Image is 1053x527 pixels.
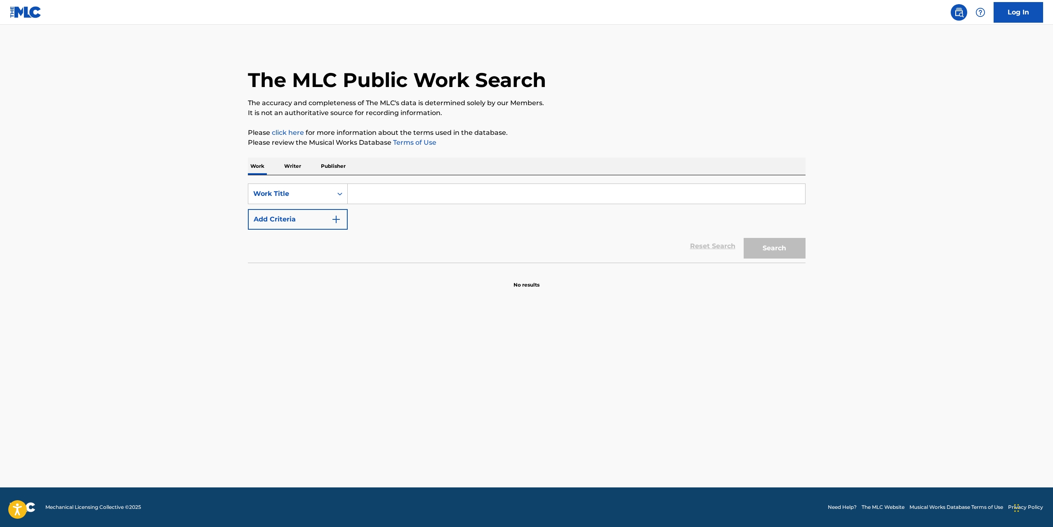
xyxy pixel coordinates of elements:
[248,158,267,175] p: Work
[1014,496,1019,520] div: Drag
[391,139,436,146] a: Terms of Use
[862,503,905,511] a: The MLC Website
[828,503,857,511] a: Need Help?
[248,128,806,138] p: Please for more information about the terms used in the database.
[951,4,967,21] a: Public Search
[10,502,35,512] img: logo
[282,158,304,175] p: Writer
[248,68,546,92] h1: The MLC Public Work Search
[954,7,964,17] img: search
[248,209,348,230] button: Add Criteria
[318,158,348,175] p: Publisher
[248,184,806,263] form: Search Form
[331,214,341,224] img: 9d2ae6d4665cec9f34b9.svg
[972,4,989,21] div: Help
[248,98,806,108] p: The accuracy and completeness of The MLC's data is determined solely by our Members.
[10,6,42,18] img: MLC Logo
[909,503,1003,511] a: Musical Works Database Terms of Use
[272,129,304,136] a: click here
[514,271,539,289] p: No results
[253,189,327,199] div: Work Title
[994,2,1043,23] a: Log In
[248,108,806,118] p: It is not an authoritative source for recording information.
[1012,487,1053,527] iframe: Chat Widget
[975,7,985,17] img: help
[45,503,141,511] span: Mechanical Licensing Collective © 2025
[1008,503,1043,511] a: Privacy Policy
[248,138,806,148] p: Please review the Musical Works Database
